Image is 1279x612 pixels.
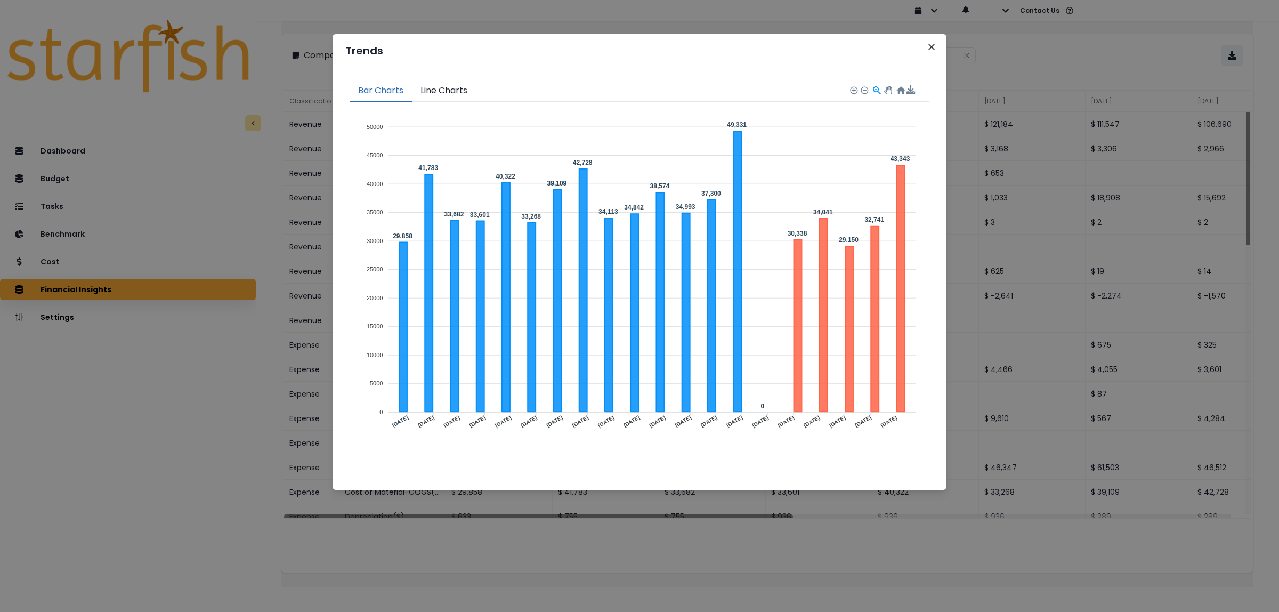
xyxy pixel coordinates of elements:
tspan: 40000 [367,181,383,187]
tspan: [DATE] [880,415,898,429]
tspan: [DATE] [700,414,718,428]
button: Bar Charts [350,80,412,102]
tspan: 5000 [370,380,383,386]
tspan: [DATE] [777,415,795,429]
tspan: [DATE] [417,414,435,428]
header: Trends [333,34,946,67]
tspan: [DATE] [751,415,769,429]
div: Reset Zoom [896,85,905,94]
tspan: [DATE] [854,414,872,428]
tspan: [DATE] [468,415,487,429]
tspan: [DATE] [674,414,692,428]
div: Selection Zoom [872,85,881,94]
tspan: [DATE] [494,415,512,429]
tspan: 25000 [367,266,383,272]
tspan: 20000 [367,295,383,301]
tspan: 45000 [367,152,383,158]
tspan: [DATE] [597,415,615,429]
tspan: 50000 [367,124,383,130]
div: Zoom In [849,86,857,93]
tspan: 15000 [367,323,383,329]
tspan: [DATE] [622,414,641,428]
div: Zoom Out [860,86,868,93]
tspan: 0 [379,409,383,415]
tspan: 30000 [367,238,383,244]
tspan: [DATE] [571,415,589,429]
button: Close [923,38,940,55]
tspan: [DATE] [391,414,409,428]
tspan: [DATE] [545,414,563,428]
tspan: [DATE] [828,415,846,429]
tspan: [DATE] [803,415,821,429]
img: download-solid.76f27b67513bc6e4b1a02da61d3a2511.svg [906,85,916,94]
tspan: 10000 [367,352,383,358]
tspan: 35000 [367,209,383,215]
tspan: [DATE] [520,415,538,429]
button: Line Charts [412,80,476,102]
tspan: [DATE] [725,414,743,428]
div: Panning [884,86,891,93]
tspan: [DATE] [443,415,461,429]
div: Menu [906,85,916,94]
tspan: [DATE] [649,415,667,429]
